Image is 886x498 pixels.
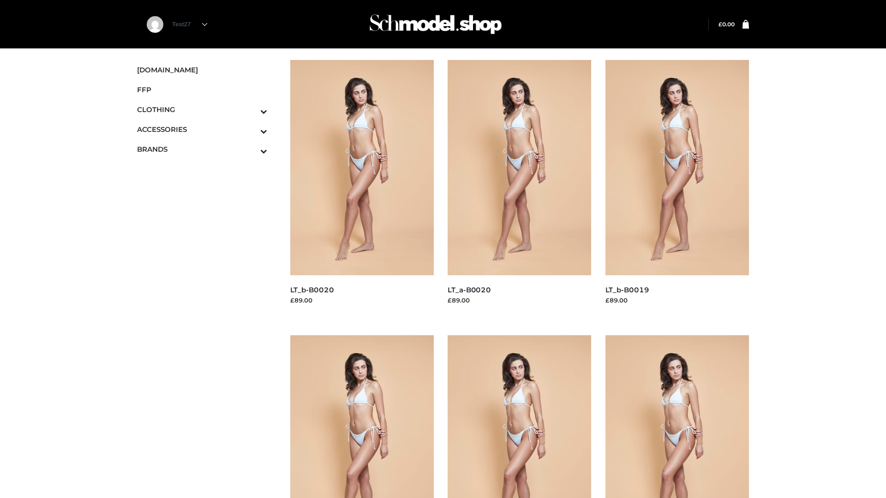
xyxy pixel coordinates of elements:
span: BRANDS [137,144,267,154]
a: ACCESSORIESToggle Submenu [137,119,267,139]
a: LT_b-B0019 [605,285,649,294]
a: [DOMAIN_NAME] [137,60,267,80]
button: Toggle Submenu [235,119,267,139]
div: £89.00 [605,296,749,305]
span: CLOTHING [137,104,267,115]
button: Toggle Submenu [235,100,267,119]
div: £89.00 [290,296,434,305]
a: Read more [290,306,324,314]
img: Schmodel Admin 964 [366,6,505,42]
a: Read more [448,306,482,314]
span: £ [718,21,722,28]
a: BRANDSToggle Submenu [137,139,267,159]
a: LT_a-B0020 [448,285,491,294]
span: [DOMAIN_NAME] [137,65,267,75]
a: LT_b-B0020 [290,285,334,294]
button: Toggle Submenu [235,139,267,159]
div: £89.00 [448,296,592,305]
span: ACCESSORIES [137,124,267,135]
a: FFP [137,80,267,100]
a: Read more [605,306,640,314]
a: £0.00 [718,21,735,28]
span: FFP [137,84,267,95]
bdi: 0.00 [718,21,735,28]
a: Test27 [172,21,207,28]
a: CLOTHINGToggle Submenu [137,100,267,119]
